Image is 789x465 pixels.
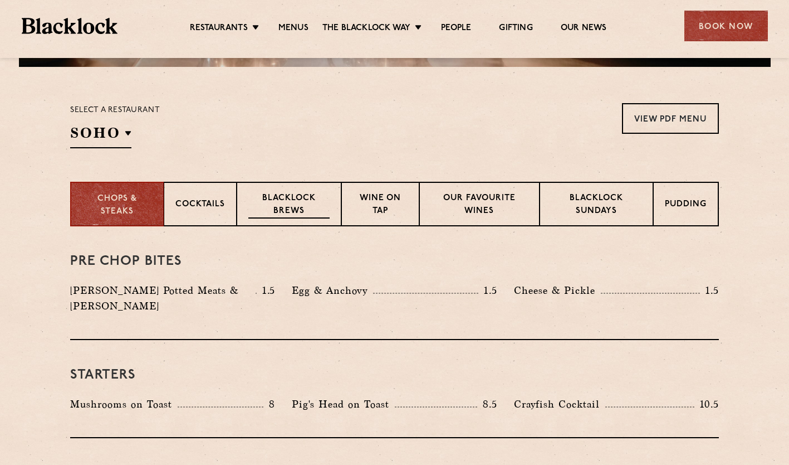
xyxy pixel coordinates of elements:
p: Cocktails [175,198,225,212]
a: Restaurants [190,23,248,35]
a: Our News [561,23,607,35]
p: Blacklock Sundays [551,192,641,219]
a: People [441,23,471,35]
p: Mushrooms on Toast [70,396,178,412]
p: 1.5 [478,283,497,298]
h2: SOHO [70,123,131,148]
p: Our favourite wines [431,192,527,219]
img: BL_Textured_Logo-footer-cropped.svg [22,18,118,34]
a: Menus [278,23,308,35]
p: Cheese & Pickle [514,283,601,298]
div: Book Now [684,11,768,41]
p: [PERSON_NAME] Potted Meats & [PERSON_NAME] [70,283,256,314]
p: 10.5 [694,397,719,411]
p: Blacklock Brews [248,192,330,219]
p: Wine on Tap [353,192,408,219]
p: 1.5 [700,283,719,298]
a: Gifting [499,23,532,35]
p: Pudding [665,198,707,212]
a: View PDF Menu [622,103,719,134]
p: Pig's Head on Toast [292,396,395,412]
p: Egg & Anchovy [292,283,373,298]
h3: Pre Chop Bites [70,254,719,269]
p: 1.5 [257,283,276,298]
h3: Starters [70,368,719,382]
a: The Blacklock Way [322,23,410,35]
p: Crayfish Cocktail [514,396,605,412]
p: Select a restaurant [70,103,160,118]
p: 8 [263,397,275,411]
p: 8.5 [477,397,497,411]
p: Chops & Steaks [82,193,152,218]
